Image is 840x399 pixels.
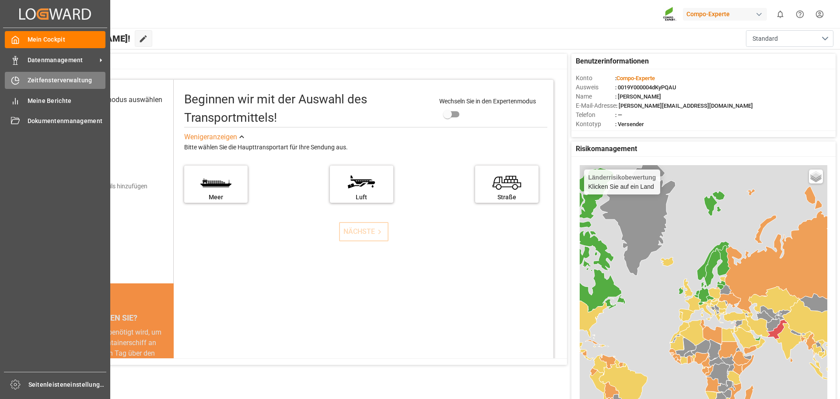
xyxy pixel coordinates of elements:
[497,194,516,201] font: Straße
[576,120,601,127] font: Kontotyp
[663,7,677,22] img: Screenshot%202023-09-29%20at%2010.02.21.png_1712312052.png
[209,133,237,141] font: anzeigen
[184,92,367,125] font: Beginnen wir mit der Auswahl des Transportmittels!
[184,133,209,141] font: Weniger
[615,112,622,118] font: : —
[576,102,616,109] font: E-Mail-Adresse
[5,31,105,48] a: Mein Cockpit
[209,194,223,201] font: Meer
[576,111,595,118] font: Telefon
[184,90,430,127] div: Beginnen wir mit der Auswahl des Transportmittels!
[343,227,375,236] font: NÄCHSTE
[84,313,137,322] font: WUSSTEN SIE?
[28,77,92,84] font: Zeitfensterverwaltung
[28,56,83,64] font: Datenmanagement
[615,75,616,81] font: :
[746,30,833,47] button: Menü öffnen
[770,4,790,24] button: 0 neue Benachrichtigungen anzeigen
[616,102,753,109] font: : [PERSON_NAME][EMAIL_ADDRESS][DOMAIN_NAME]
[5,72,105,89] a: Zeitfensterverwaltung
[576,84,598,91] font: Ausweis
[616,75,655,81] font: Compo-Experte
[339,222,388,241] button: NÄCHSTE
[615,84,676,91] font: : 0019Y000004dKyPQAU
[75,183,147,190] font: Versanddetails hinzufügen
[686,11,730,18] font: Compo-Experte
[790,4,810,24] button: Hilfecenter
[28,117,103,124] font: Dokumentenmanagement
[615,93,661,100] font: : [PERSON_NAME]
[28,97,72,104] font: Meine Berichte
[5,113,105,130] a: Dokumentenmanagement
[576,57,649,65] font: Benutzerinformationen
[28,36,65,43] font: Mein Cockpit
[439,98,536,105] font: Wechseln Sie in den Expertenmodus
[615,121,644,127] font: : Versender
[76,95,162,104] font: Transportmodus auswählen
[576,74,592,81] font: Konto
[5,92,105,109] a: Meine Berichte
[588,183,654,190] font: Klicken Sie auf ein Land
[752,35,778,42] font: Standard
[588,174,656,181] font: Länderrisikobewertung
[576,93,592,100] font: Name
[683,6,770,22] button: Compo-Experte
[28,381,107,388] font: Seitenleisteneinstellungen
[184,144,348,151] font: Bitte wählen Sie die Haupttransportart für Ihre Sendung aus.
[576,145,637,153] font: Risikomanagement
[36,33,130,44] font: Hallo [PERSON_NAME]!
[356,194,367,201] font: Luft
[809,169,823,184] a: Ebenen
